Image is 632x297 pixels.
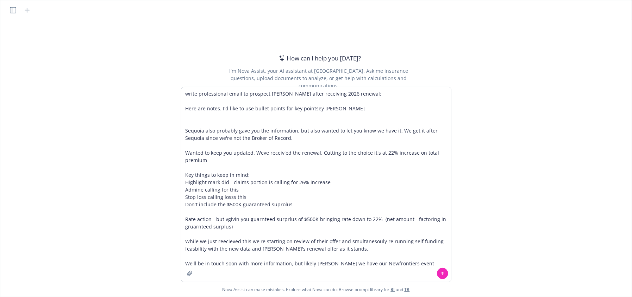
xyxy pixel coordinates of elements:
[181,87,451,282] textarea: write professional email to prospect [PERSON_NAME] after receiving 2026 renewal: Here are notes. ...
[220,67,418,89] div: I'm Nova Assist, your AI assistant at [GEOGRAPHIC_DATA]. Ask me insurance questions, upload docum...
[277,54,361,63] div: How can I help you [DATE]?
[391,286,395,292] a: BI
[223,282,410,297] span: Nova Assist can make mistakes. Explore what Nova can do: Browse prompt library for and
[405,286,410,292] a: TR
